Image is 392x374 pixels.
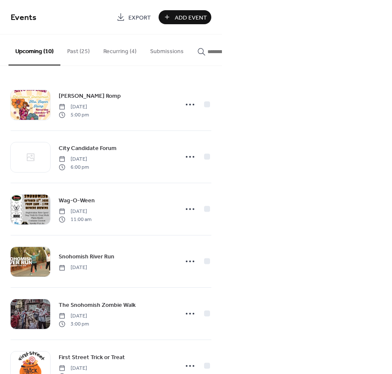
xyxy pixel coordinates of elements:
[59,111,89,119] span: 5:00 pm
[59,144,116,153] span: City Candidate Forum
[59,208,91,215] span: [DATE]
[128,13,151,22] span: Export
[59,156,89,163] span: [DATE]
[59,365,89,372] span: [DATE]
[11,9,37,26] span: Events
[59,300,136,310] a: The Snohomish Zombie Walk
[60,34,97,65] button: Past (25)
[59,91,121,101] a: [PERSON_NAME] Romp
[59,103,89,111] span: [DATE]
[59,320,89,328] span: 3:00 pm
[143,34,190,65] button: Submissions
[59,215,91,223] span: 11:00 am
[59,143,116,153] a: City Candidate Forum
[59,195,95,205] a: Wag-O-Ween
[112,10,155,24] a: Export
[97,34,143,65] button: Recurring (4)
[59,252,114,261] a: Snohomish River Run
[59,92,121,101] span: [PERSON_NAME] Romp
[59,353,125,362] span: First Street Trick or Treat
[59,163,89,171] span: 6:00 pm
[59,352,125,362] a: First Street Trick or Treat
[9,34,60,65] button: Upcoming (10)
[59,264,87,272] span: [DATE]
[175,13,207,22] span: Add Event
[59,252,114,261] span: Snohomish River Run
[59,312,89,320] span: [DATE]
[59,301,136,310] span: The Snohomish Zombie Walk
[159,10,211,24] button: Add Event
[59,196,95,205] span: Wag-O-Ween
